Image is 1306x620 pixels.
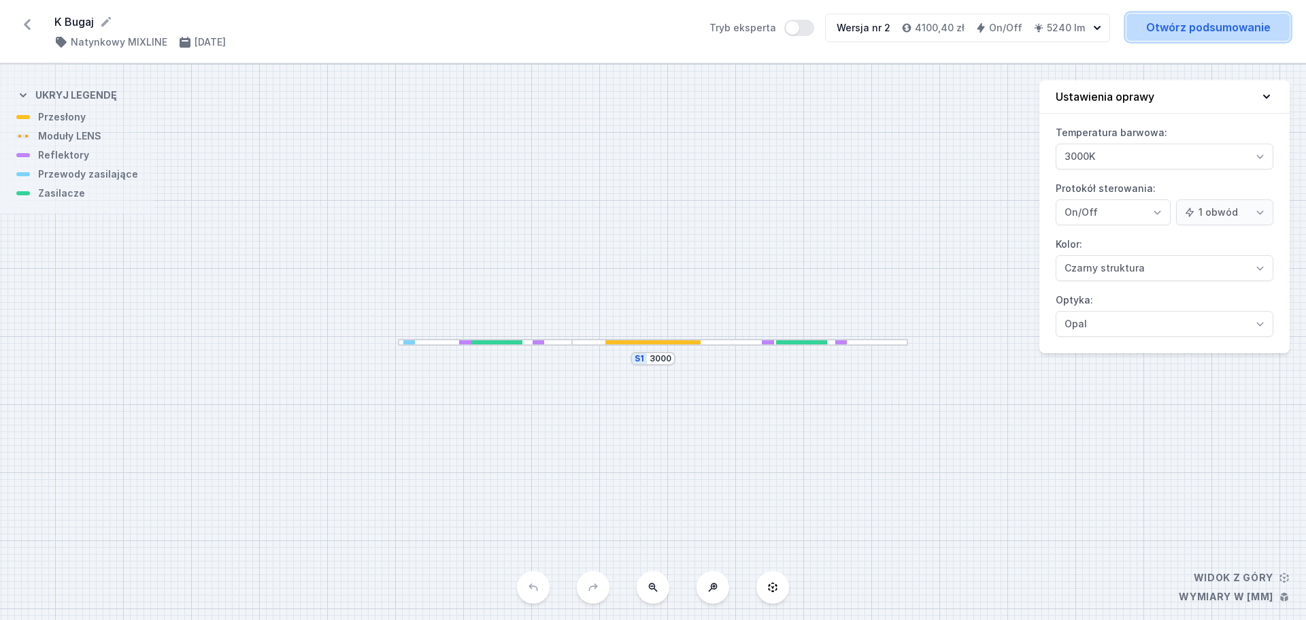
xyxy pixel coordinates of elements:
[1056,122,1273,169] label: Temperatura barwowa:
[16,78,117,110] button: Ukryj legendę
[1056,178,1273,225] label: Protokół sterowania:
[1056,144,1273,169] select: Temperatura barwowa:
[1056,255,1273,281] select: Kolor:
[1056,199,1171,225] select: Protokół sterowania:
[1056,233,1273,281] label: Kolor:
[1056,311,1273,337] select: Optyka:
[784,20,814,36] button: Tryb eksperta
[1056,289,1273,337] label: Optyka:
[1039,80,1290,114] button: Ustawienia oprawy
[989,21,1022,35] h4: On/Off
[195,35,226,49] h4: [DATE]
[54,14,693,30] form: K Bugaj
[35,88,117,102] h4: Ukryj legendę
[1047,21,1085,35] h4: 5240 lm
[71,35,167,49] h4: Natynkowy MIXLINE
[1126,14,1290,41] a: Otwórz podsumowanie
[99,15,113,29] button: Edytuj nazwę projektu
[837,21,890,35] div: Wersja nr 2
[825,14,1110,42] button: Wersja nr 24100,40 złOn/Off5240 lm
[709,20,814,36] label: Tryb eksperta
[1176,199,1273,225] select: Protokół sterowania:
[915,21,965,35] h4: 4100,40 zł
[1056,88,1154,105] h4: Ustawienia oprawy
[650,353,671,364] input: Wymiar [mm]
